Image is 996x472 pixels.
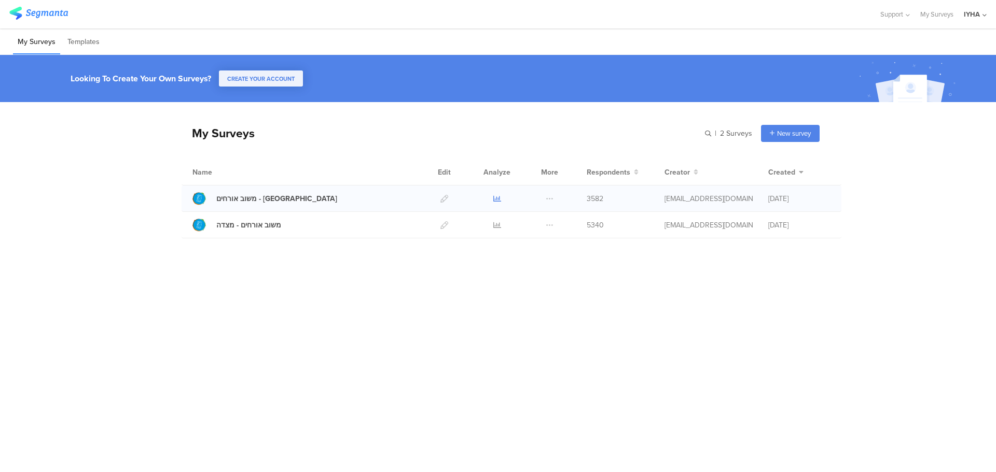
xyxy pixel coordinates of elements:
[216,220,281,231] div: משוב אורחים - מצדה
[587,193,603,204] span: 3582
[713,128,718,139] span: |
[587,220,604,231] span: 5340
[768,167,795,178] span: Created
[665,220,753,231] div: ofir@iyha.org.il
[71,73,211,84] div: Looking To Create Your Own Surveys?
[219,70,303,87] button: CREATE YOUR ACCOUNT
[855,58,962,105] img: create_account_image.svg
[665,193,753,204] div: ofir@iyha.org.il
[216,193,337,204] div: משוב אורחים - עין גדי
[192,192,337,205] a: משוב אורחים - [GEOGRAPHIC_DATA]
[9,7,68,20] img: segmanta logo
[880,9,903,19] span: Support
[768,167,804,178] button: Created
[587,167,639,178] button: Respondents
[665,167,690,178] span: Creator
[587,167,630,178] span: Respondents
[538,159,561,185] div: More
[182,124,255,142] div: My Surveys
[777,128,811,138] span: New survey
[227,75,295,83] span: CREATE YOUR ACCOUNT
[768,220,831,231] div: [DATE]
[192,218,281,232] a: משוב אורחים - מצדה
[13,30,60,54] li: My Surveys
[720,128,752,139] span: 2 Surveys
[964,9,980,19] div: IYHA
[433,159,455,185] div: Edit
[768,193,831,204] div: [DATE]
[192,167,255,178] div: Name
[665,167,698,178] button: Creator
[63,30,104,54] li: Templates
[481,159,513,185] div: Analyze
